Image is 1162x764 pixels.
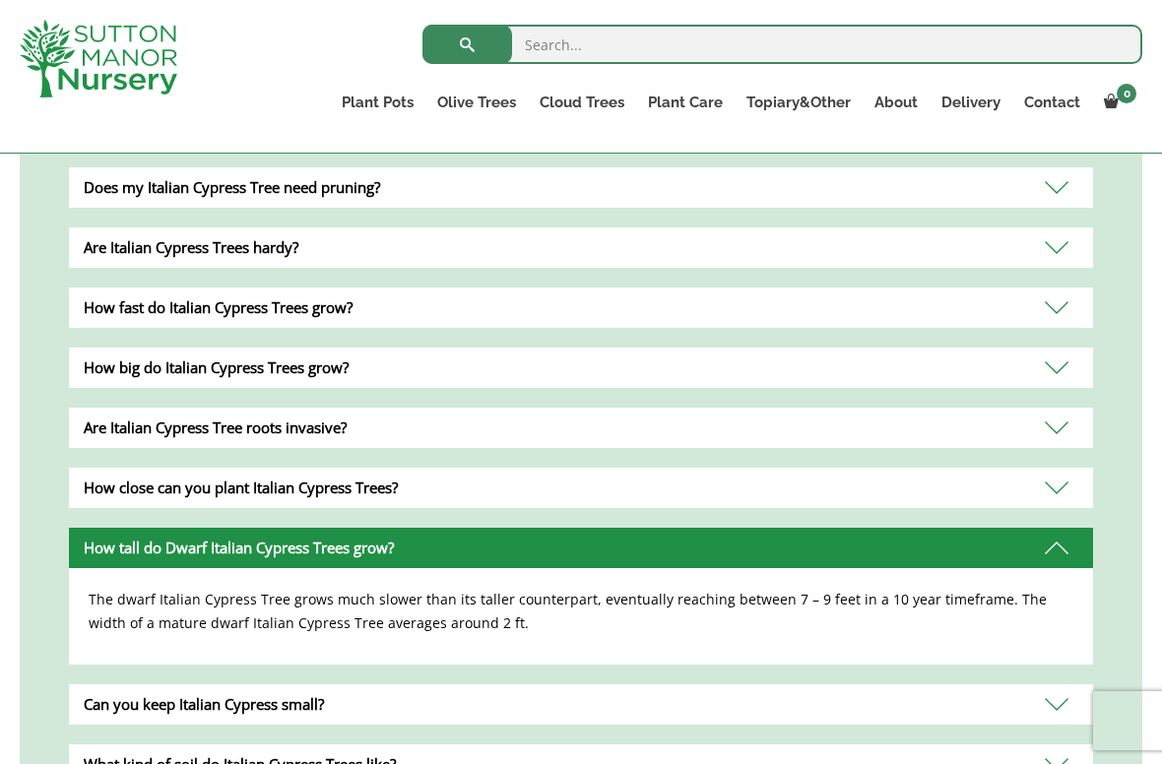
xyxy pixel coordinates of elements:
[422,25,1142,64] input: Search...
[69,348,1093,388] div: How big do Italian Cypress Trees grow?
[1117,84,1136,103] span: 0
[69,528,1093,568] div: How tall do Dwarf Italian Cypress Trees grow?
[1092,89,1142,116] a: 0
[330,89,425,116] a: Plant Pots
[930,89,1012,116] a: Delivery
[735,89,863,116] a: Topiary&Other
[636,89,735,116] a: Plant Care
[528,89,636,116] a: Cloud Trees
[69,684,1093,725] div: Can you keep Italian Cypress small?
[425,89,528,116] a: Olive Trees
[20,20,177,97] img: logo
[69,408,1093,448] div: Are Italian Cypress Tree roots invasive?
[69,287,1093,328] div: How fast do Italian Cypress Trees grow?
[863,89,930,116] a: About
[1012,89,1092,116] a: Contact
[69,227,1093,268] div: Are Italian Cypress Trees hardy?
[89,588,1073,635] p: The dwarf Italian Cypress Tree grows much slower than its taller counterpart, eventually reaching...
[69,468,1093,508] div: How close can you plant Italian Cypress Trees?
[69,167,1093,208] div: Does my Italian Cypress Tree need pruning?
